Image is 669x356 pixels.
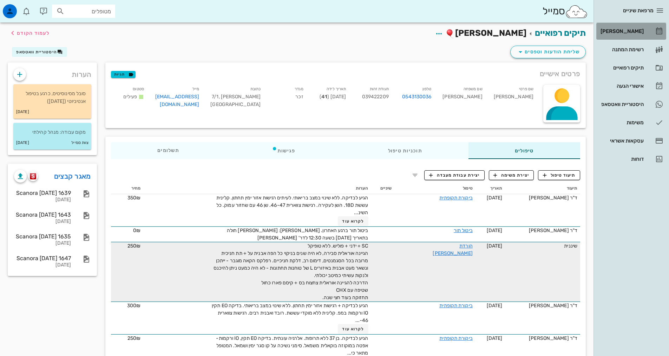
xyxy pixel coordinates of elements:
[439,195,472,201] a: ביקורת תקופתית
[123,94,137,100] span: פעילים
[127,195,140,201] span: 350₪
[519,87,533,91] small: שם פרטי
[599,120,644,125] div: משימות
[157,148,179,153] span: תשלומים
[295,87,303,91] small: מגדר
[493,172,529,178] span: יצירת משימה
[21,6,25,10] span: תג
[71,139,88,147] small: צוות סמייל
[596,114,666,131] a: משימות
[455,28,526,38] span: [PERSON_NAME]
[12,47,67,57] button: היסטוריית וואטסאפ
[133,87,144,91] small: סטטוס
[227,228,368,241] span: ביטול תור ברגע האחרון. [PERSON_NAME]: [PERSON_NAME] חולה בתאריך [DATE] בשעה 12:30 לדר' [PERSON_NAME]
[510,46,586,58] button: שליחת הודעות וטפסים
[439,303,472,309] a: ביקורת תקופתית
[127,335,140,341] span: 250₪
[342,327,364,331] span: לקרוא עוד
[505,183,580,194] th: תיעוד
[488,84,539,113] div: [PERSON_NAME]
[14,240,71,246] div: [DATE]
[338,324,368,334] button: לקרוא עוד
[468,142,580,159] div: טיפולים
[127,303,140,309] span: 300₪
[623,7,654,14] span: מרפאת שיניים
[321,94,327,100] strong: 41
[487,335,503,341] span: [DATE]
[487,243,503,249] span: [DATE]
[370,87,389,91] small: תעודת זהות
[475,183,505,194] th: תאריך
[266,84,309,113] div: זכר
[342,219,364,224] span: לקרוא עוד
[16,108,29,116] small: [DATE]
[565,5,588,19] img: SmileCloud logo
[155,94,199,107] a: [EMAIL_ADDRESS][DOMAIN_NAME]
[30,173,37,179] img: scanora logo
[54,171,91,182] a: מאגר קבצים
[14,219,71,225] div: [DATE]
[439,335,472,341] a: ביקורת תקופתית
[487,228,503,233] span: [DATE]
[371,183,394,194] th: שיניים
[14,211,71,218] div: Scanora [DATE] 1643
[599,83,644,89] div: אישורי הגעה
[342,142,468,159] div: תוכניות טיפול
[225,142,342,159] div: פגישות
[219,94,220,100] span: ,
[599,156,644,162] div: דוחות
[192,87,199,91] small: מייל
[327,87,346,91] small: תאריך לידה
[216,335,368,356] span: הגיע לבדיקה. בן 37 ללא תרופות. אלרגיה עונתית. בדיקה EO תקין, IO ורקמות- אפטה במוקוזה בוקאלית משמא...
[464,87,483,91] small: שם משפחה
[212,303,368,323] span: הגיע לבדיקה + רגישות אזור ימין תחתון. ללא שינוי במצב בריאותי. בדיקה EO תקין IO ורקמות במפ. קלינית...
[454,228,473,233] a: ביטול תור
[487,195,503,201] span: [DATE]
[216,195,368,216] span: הגיע לבדיקה. ללא שינוי במצב בריאותי. לעיתים רגישות אזור ימין תחתון. קלינית עששת 18D. השן לעקירה. ...
[14,255,71,262] div: Scanora [DATE] 1647
[599,138,644,144] div: עסקאות אשראי
[133,228,140,233] span: 0₪
[433,243,472,256] a: הורדת [PERSON_NAME]
[599,65,644,71] div: תיקים רפואיים
[540,68,580,79] span: פרטים אישיים
[508,302,577,309] div: ד"ר [PERSON_NAME]
[19,128,86,136] p: מקום עבודה: מנהל קהילתי
[596,78,666,94] a: אישורי הגעה
[16,50,57,54] span: היסטוריית וואטסאפ
[14,190,71,196] div: Scanora [DATE] 1639
[543,172,576,178] span: תיעוד טיפול
[543,4,588,19] div: סמייל
[437,84,488,113] div: [PERSON_NAME]
[429,172,480,178] span: יצירת עבודת מעבדה
[143,183,371,194] th: הערות
[489,170,534,180] button: יצירת משימה
[111,71,136,78] button: תגיות
[28,171,38,181] button: scanora logo
[535,28,586,38] a: תיקים רפואיים
[338,216,368,226] button: לקרוא עוד
[127,243,140,249] span: 250₪
[599,101,644,107] div: היסטוריית וואטסאפ
[362,94,389,100] span: 039422209
[596,41,666,58] a: רשימת המתנה
[212,94,261,100] span: [PERSON_NAME] 7/1
[446,29,455,38] img: ballon.2b982a8d.png
[508,227,577,234] div: ד"ר [PERSON_NAME]
[424,170,484,180] button: יצירת עבודת מעבדה
[596,151,666,167] a: דוחות
[599,47,644,52] div: רשימת המתנה
[596,96,666,113] a: תגהיסטוריית וואטסאפ
[111,183,143,194] th: מחיר
[596,59,666,76] a: תיקים רפואיים
[422,87,432,91] small: טלפון
[8,62,97,83] div: הערות
[508,335,577,342] div: ד"ר [PERSON_NAME]
[596,132,666,149] a: עסקאות אשראי
[508,194,577,202] div: ד"ר [PERSON_NAME]
[250,87,261,91] small: כתובת
[16,139,29,147] small: [DATE]
[14,197,71,203] div: [DATE]
[19,90,86,105] p: סובל מסינוסיטיס, כרגע בטיפול אנטיביוטי ([DATE])
[17,30,50,36] span: לעמוד הקודם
